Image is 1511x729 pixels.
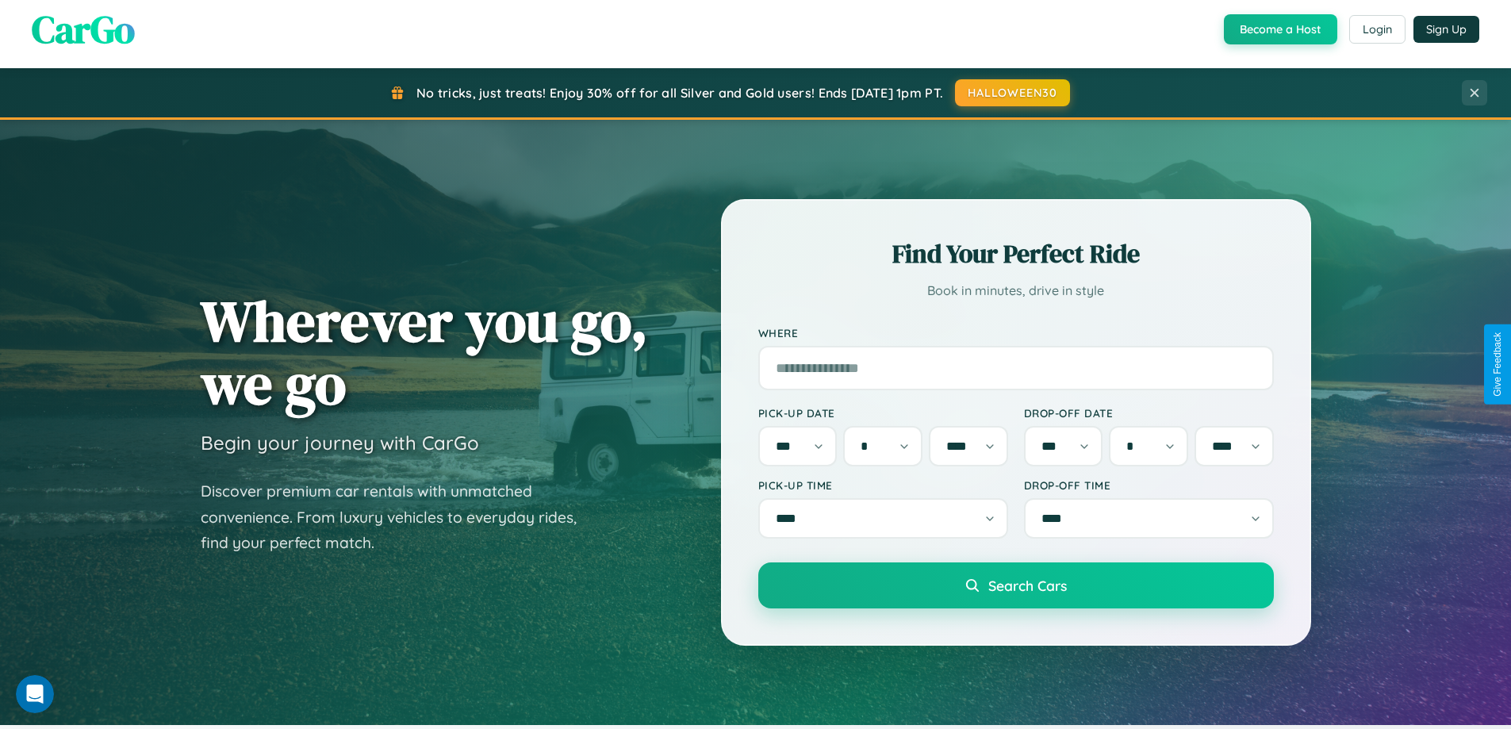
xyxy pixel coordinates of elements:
p: Discover premium car rentals with unmatched convenience. From luxury vehicles to everyday rides, ... [201,478,597,556]
iframe: Intercom live chat [16,675,54,713]
span: CarGo [32,3,135,56]
div: Give Feedback [1492,332,1503,397]
h3: Begin your journey with CarGo [201,431,479,455]
label: Drop-off Date [1024,406,1274,420]
h1: Wherever you go, we go [201,290,648,415]
label: Where [758,326,1274,340]
label: Pick-up Time [758,478,1008,492]
button: Become a Host [1224,14,1337,44]
button: Login [1349,15,1406,44]
p: Book in minutes, drive in style [758,279,1274,302]
button: Search Cars [758,562,1274,608]
h2: Find Your Perfect Ride [758,236,1274,271]
label: Pick-up Date [758,406,1008,420]
span: Search Cars [988,577,1067,594]
label: Drop-off Time [1024,478,1274,492]
span: No tricks, just treats! Enjoy 30% off for all Silver and Gold users! Ends [DATE] 1pm PT. [416,85,943,101]
button: Sign Up [1413,16,1479,43]
button: HALLOWEEN30 [955,79,1070,106]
